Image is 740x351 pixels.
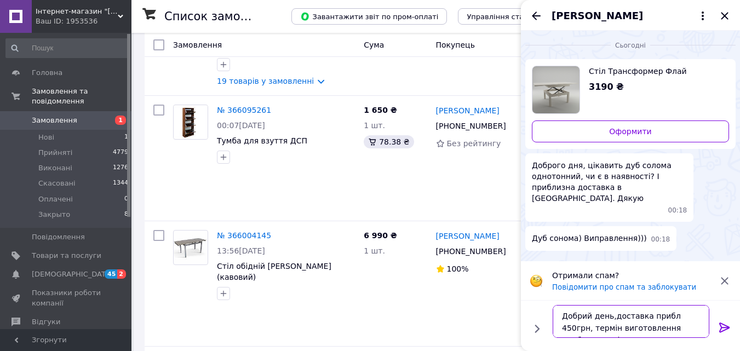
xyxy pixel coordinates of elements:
[174,233,208,263] img: Фото товару
[5,38,129,58] input: Пошук
[217,231,271,240] a: № 366004145
[32,87,131,106] span: Замовлення та повідомлення
[552,9,643,23] span: [PERSON_NAME]
[532,66,580,113] img: 495969444_w640_h640_stol-transformer-flaj.jpg
[217,246,265,255] span: 13:56[DATE]
[589,66,720,77] span: Стіл Трансформер Флай
[217,262,331,281] a: Стіл обідній [PERSON_NAME] (кавовий)
[364,246,385,255] span: 1 шт.
[217,136,307,145] a: Тумба для взуття ДСП
[32,251,101,261] span: Товари та послуги
[38,194,73,204] span: Оплачені
[32,288,101,308] span: Показники роботи компанії
[532,120,729,142] a: Оформити
[124,194,128,204] span: 0
[36,16,131,26] div: Ваш ID: 1953536
[447,139,501,148] span: Без рейтингу
[32,232,85,242] span: Повідомлення
[532,160,687,204] span: Доброго дня, цікавить дуб солома однотонний, чи є в наявності? І приблизна доставка в [GEOGRAPHIC...
[447,264,469,273] span: 100%
[668,206,687,215] span: 00:18 12.10.2025
[173,230,208,265] a: Фото товару
[217,106,271,114] a: № 366095261
[36,7,118,16] span: Інтернет-магазин "Нова Мебель"
[38,148,72,158] span: Прийняті
[552,270,712,281] p: Отримали спам?
[364,106,397,114] span: 1 650 ₴
[115,116,126,125] span: 1
[436,105,500,116] a: [PERSON_NAME]
[718,9,731,22] button: Закрити
[174,106,208,138] img: Фото товару
[38,210,70,220] span: Закрыто
[300,11,438,21] span: Завантажити звіт по пром-оплаті
[458,8,559,25] button: Управління статусами
[32,317,60,327] span: Відгуки
[525,39,736,50] div: 12.10.2025
[217,121,265,130] span: 00:07[DATE]
[32,269,113,279] span: [DEMOGRAPHIC_DATA]
[364,231,397,240] span: 6 990 ₴
[530,274,543,287] img: :face_with_monocle:
[38,133,54,142] span: Нові
[530,321,544,336] button: Показати кнопки
[436,247,506,256] span: [PHONE_NUMBER]
[105,269,117,279] span: 45
[530,9,543,22] button: Назад
[467,13,550,21] span: Управління статусами
[173,105,208,140] a: Фото товару
[32,68,62,78] span: Головна
[436,122,506,130] span: [PHONE_NUMBER]
[38,163,72,173] span: Виконані
[364,121,385,130] span: 1 шт.
[589,82,624,92] span: 3190 ₴
[164,10,276,23] h1: Список замовлень
[217,77,314,85] a: 19 товарів у замовленні
[532,233,647,244] span: Дуб сонома) Виправлення)))
[611,41,650,50] span: Сьогодні
[113,179,128,188] span: 1344
[553,305,709,338] textarea: Добрий день,доставка прибл 450грн, термін виготовлення прибл 2 тижні
[651,235,670,244] span: 00:18 12.10.2025
[117,269,126,279] span: 2
[173,41,222,49] span: Замовлення
[113,163,128,173] span: 1276
[436,231,500,241] a: [PERSON_NAME]
[436,41,475,49] span: Покупець
[552,283,696,291] button: Повідомити про спам та заблокувати
[364,41,384,49] span: Cума
[124,133,128,142] span: 1
[113,148,128,158] span: 4779
[32,116,77,125] span: Замовлення
[364,135,414,148] div: 78.38 ₴
[124,210,128,220] span: 8
[291,8,447,25] button: Завантажити звіт по пром-оплаті
[532,66,729,114] a: Переглянути товар
[38,179,76,188] span: Скасовані
[552,9,709,23] button: [PERSON_NAME]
